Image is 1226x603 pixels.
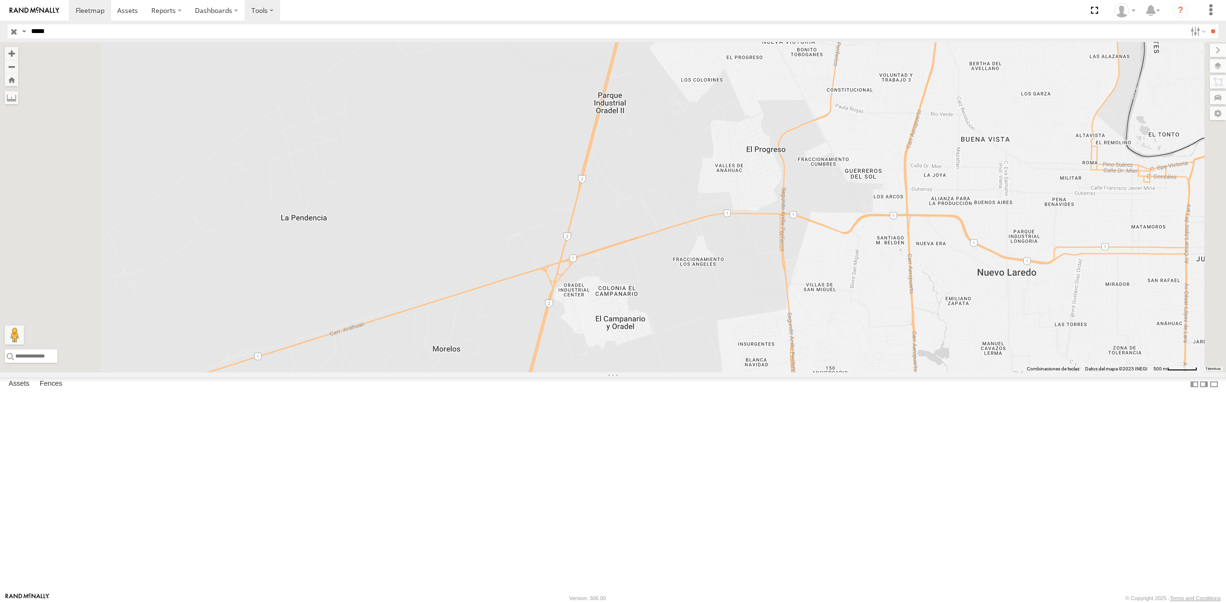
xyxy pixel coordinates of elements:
[1199,377,1209,391] label: Dock Summary Table to the Right
[569,595,606,601] div: Version: 306.00
[1125,595,1221,601] div: © Copyright 2025 -
[1210,107,1226,120] label: Map Settings
[1027,366,1079,372] button: Combinaciones de teclas
[1190,377,1199,391] label: Dock Summary Table to the Left
[1111,3,1139,18] div: Josue Jimenez
[1153,366,1167,371] span: 500 m
[4,378,34,391] label: Assets
[1085,366,1147,371] span: Datos del mapa ©2025 INEGI
[20,24,28,38] label: Search Query
[10,7,59,14] img: rand-logo.svg
[5,325,24,345] button: Arrastra al hombrecito al mapa para abrir Street View
[5,47,18,60] button: Zoom in
[1209,377,1219,391] label: Hide Summary Table
[1150,366,1200,372] button: Escala del mapa: 500 m por 59 píxeles
[5,91,18,104] label: Measure
[35,378,67,391] label: Fences
[5,60,18,73] button: Zoom out
[5,73,18,86] button: Zoom Home
[1173,3,1188,18] i: ?
[1187,24,1207,38] label: Search Filter Options
[5,593,49,603] a: Visit our Website
[1205,367,1221,371] a: Términos (se abre en una nueva pestaña)
[1170,595,1221,601] a: Terms and Conditions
